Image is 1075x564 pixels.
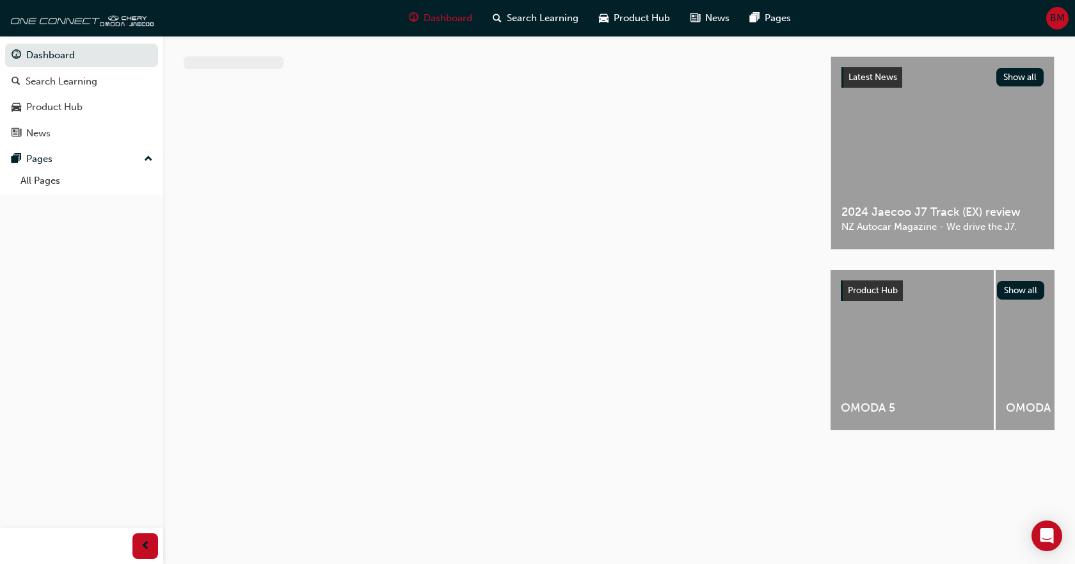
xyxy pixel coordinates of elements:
[5,70,158,93] a: Search Learning
[765,11,791,26] span: Pages
[831,270,994,430] a: OMODA 5
[996,68,1044,86] button: Show all
[5,147,158,171] button: Pages
[750,10,760,26] span: pages-icon
[26,100,83,115] div: Product Hub
[424,11,472,26] span: Dashboard
[841,401,983,415] span: OMODA 5
[1046,7,1069,29] button: BM
[740,5,801,31] a: pages-iconPages
[5,44,158,67] a: Dashboard
[705,11,729,26] span: News
[409,10,418,26] span: guage-icon
[12,76,20,88] span: search-icon
[12,128,21,140] span: news-icon
[144,151,153,168] span: up-icon
[507,11,578,26] span: Search Learning
[5,95,158,119] a: Product Hub
[26,126,51,141] div: News
[848,285,898,296] span: Product Hub
[599,10,609,26] span: car-icon
[614,11,670,26] span: Product Hub
[399,5,482,31] a: guage-iconDashboard
[997,281,1045,300] button: Show all
[680,5,740,31] a: news-iconNews
[26,74,97,89] div: Search Learning
[841,280,1044,301] a: Product HubShow all
[493,10,502,26] span: search-icon
[12,154,21,165] span: pages-icon
[12,50,21,61] span: guage-icon
[841,67,1044,88] a: Latest NewsShow all
[831,56,1055,250] a: Latest NewsShow all2024 Jaecoo J7 Track (EX) reviewNZ Autocar Magazine - We drive the J7.
[841,205,1044,220] span: 2024 Jaecoo J7 Track (EX) review
[1031,520,1062,551] div: Open Intercom Messenger
[26,152,52,166] div: Pages
[12,102,21,113] span: car-icon
[841,220,1044,234] span: NZ Autocar Magazine - We drive the J7.
[6,5,154,31] img: oneconnect
[1050,11,1065,26] span: BM
[589,5,680,31] a: car-iconProduct Hub
[15,171,158,191] a: All Pages
[5,122,158,145] a: News
[482,5,589,31] a: search-iconSearch Learning
[141,538,150,554] span: prev-icon
[690,10,700,26] span: news-icon
[5,41,158,147] button: DashboardSearch LearningProduct HubNews
[848,72,897,83] span: Latest News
